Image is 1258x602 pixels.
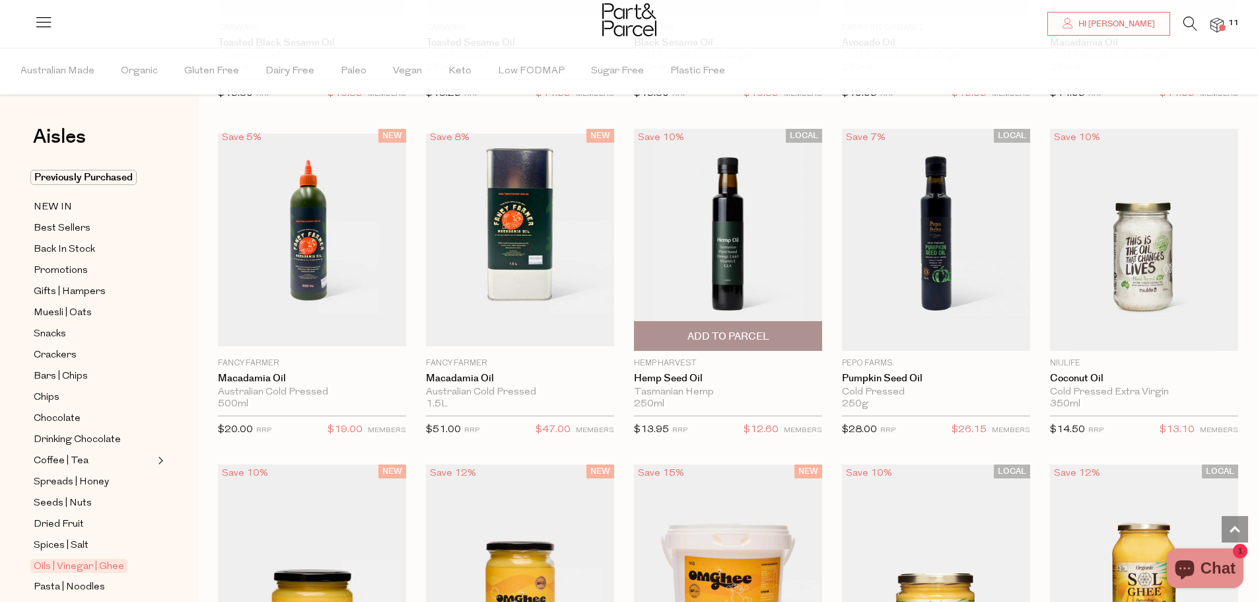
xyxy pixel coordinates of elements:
div: Save 5% [218,129,265,147]
img: Coconut Oil [1050,129,1238,351]
img: Pumpkin Seed Oil [842,129,1030,351]
div: Save 10% [218,465,272,482]
span: Oils | Vinegar | Ghee [30,559,127,573]
span: $20.00 [218,425,253,435]
a: Muesli | Oats [34,305,154,321]
span: Keto [448,48,472,94]
a: Snacks [34,326,154,342]
span: Sugar Free [591,48,644,94]
span: $28.00 [842,425,877,435]
a: Seeds | Nuts [34,495,154,511]
span: Best Sellers [34,221,90,237]
div: Save 10% [634,129,688,147]
span: Chocolate [34,411,81,427]
span: Spices | Salt [34,538,88,554]
span: Coffee | Tea [34,453,88,469]
span: $14.50 [1050,425,1085,435]
span: $13.95 [634,425,669,435]
button: Expand/Collapse Coffee | Tea [155,453,164,469]
span: LOCAL [786,129,822,143]
span: Previously Purchased [30,170,137,185]
span: LOCAL [994,129,1030,143]
small: RRP [672,427,687,434]
span: Vegan [393,48,422,94]
span: NEW [378,465,406,478]
div: Cold Pressed Extra Virgin [1050,387,1238,398]
small: MEMBERS [576,427,614,434]
p: Niulife [1050,357,1238,369]
p: Pepo Farms [842,357,1030,369]
span: Aisles [33,122,86,151]
img: Hemp Seed Oil [634,129,822,351]
div: Australian Cold Pressed [218,387,406,398]
small: RRP [1088,427,1103,434]
button: Add To Parcel [634,321,822,351]
small: MEMBERS [368,427,406,434]
span: 250g [842,398,868,410]
span: LOCAL [1202,465,1238,478]
a: Spices | Salt [34,537,154,554]
span: $26.15 [952,422,987,439]
span: Pasta | Noodles [34,580,105,595]
span: Add To Parcel [687,330,769,344]
a: Coffee | Tea [34,453,154,469]
span: 350ml [1050,398,1080,410]
span: 500ml [218,398,248,410]
span: 1.5L [426,398,448,410]
small: MEMBERS [1200,427,1238,434]
div: Save 12% [426,465,480,482]
span: NEW [378,129,406,143]
div: Save 15% [634,465,688,482]
img: Macadamia Oil [426,133,614,346]
a: Hi [PERSON_NAME] [1047,12,1170,36]
div: Australian Cold Pressed [426,387,614,398]
span: Promotions [34,263,88,279]
span: 11 [1225,17,1242,29]
span: Crackers [34,348,77,363]
span: Snacks [34,326,66,342]
a: Drinking Chocolate [34,432,154,448]
div: Tasmanian Hemp [634,387,822,398]
a: NEW IN [34,199,154,215]
span: Gifts | Hampers [34,284,106,300]
span: 250ml [634,398,664,410]
a: Macadamia Oil [218,373,406,385]
span: Low FODMAP [498,48,565,94]
span: $13.10 [1160,422,1195,439]
span: $19.00 [328,422,363,439]
a: Back In Stock [34,241,154,258]
p: Hemp Harvest [634,357,822,369]
a: Coconut Oil [1050,373,1238,385]
span: Back In Stock [34,242,95,258]
span: Paleo [341,48,367,94]
span: NEW [586,129,614,143]
div: Save 7% [842,129,890,147]
div: Save 8% [426,129,473,147]
a: Pasta | Noodles [34,579,154,595]
span: Australian Made [20,48,94,94]
span: NEW [586,465,614,478]
span: Seeds | Nuts [34,496,92,511]
div: Save 12% [1050,465,1104,482]
span: Muesli | Oats [34,305,92,321]
small: MEMBERS [784,427,822,434]
a: Dried Fruit [34,516,154,533]
span: Gluten Free [184,48,239,94]
span: NEW IN [34,200,72,215]
inbox-online-store-chat: Shopify online store chat [1163,548,1247,591]
span: Plastic Free [670,48,725,94]
span: Dairy Free [265,48,314,94]
small: MEMBERS [992,427,1030,434]
a: Hemp Seed Oil [634,373,822,385]
a: Crackers [34,347,154,363]
a: Pumpkin Seed Oil [842,373,1030,385]
span: Bars | Chips [34,369,88,385]
a: 11 [1210,18,1224,32]
span: Organic [121,48,158,94]
span: Drinking Chocolate [34,432,121,448]
img: Part&Parcel [602,3,656,36]
span: Chips [34,390,59,406]
span: Dried Fruit [34,517,84,533]
small: RRP [880,427,895,434]
div: Save 10% [1050,129,1104,147]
